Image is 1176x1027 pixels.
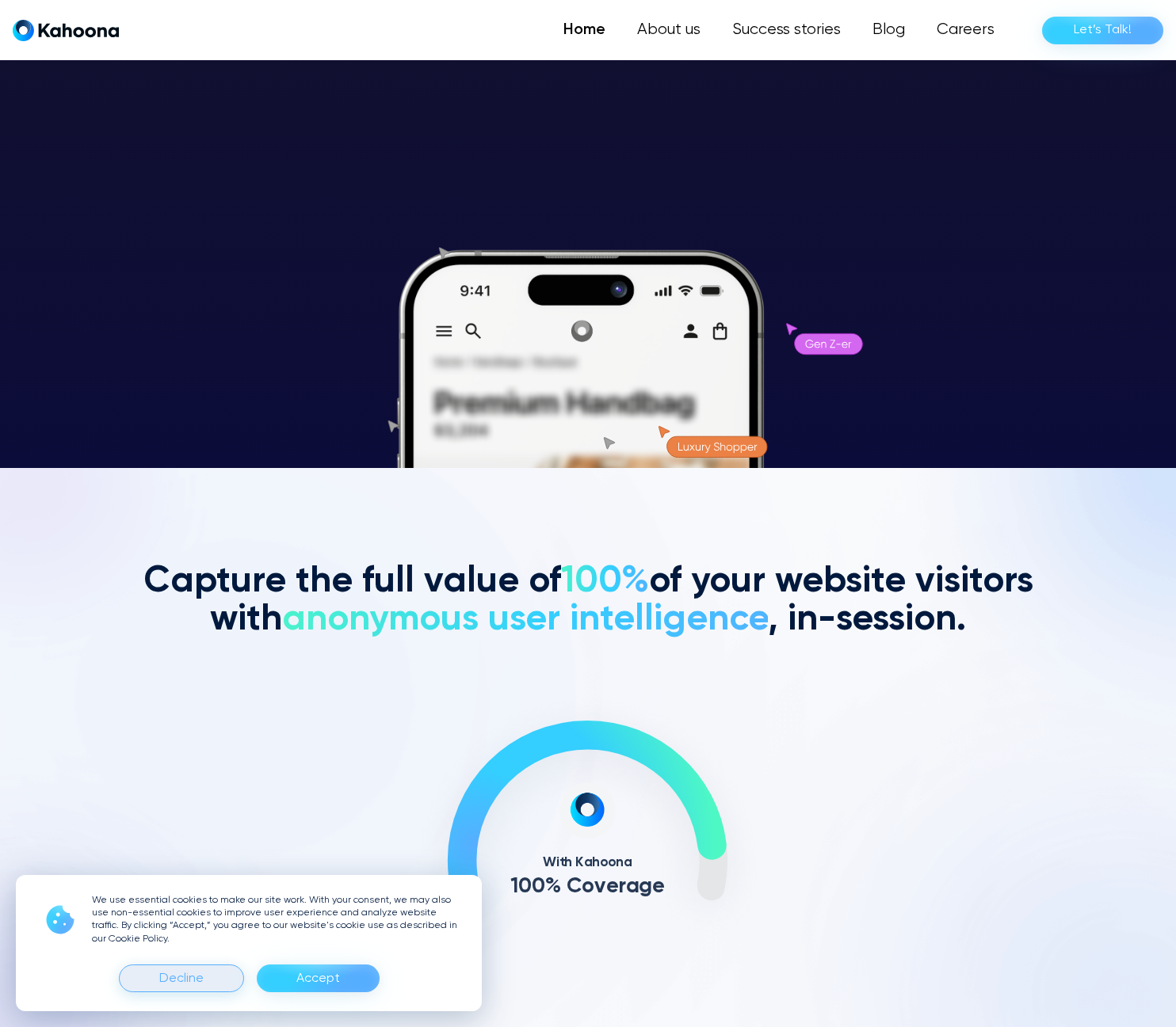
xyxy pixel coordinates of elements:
a: About us [621,14,716,46]
span: 100% [561,563,649,599]
span: anonymous user intelligence [282,601,768,637]
text: r [619,876,627,897]
text: e [653,876,666,897]
a: Let’s Talk! [1042,17,1163,44]
h2: Capture the full value of of your website visitors with , in-session. [136,563,1040,639]
text: 0 [518,876,532,897]
a: Home [548,14,621,46]
p: We use essential cookies to make our site work. With your consent, we may also use non-essential ... [92,894,463,945]
text: o [582,876,595,897]
text: 1 [510,876,518,897]
text: C [567,876,582,897]
text: g [640,876,653,897]
text: v [595,876,607,897]
a: Careers [921,14,1010,46]
div: Accept [257,964,380,992]
text: a [626,876,640,897]
div: Let’s Talk! [1074,17,1132,43]
text: % [545,876,562,897]
a: Blog [857,14,921,46]
div: Accept [296,966,340,991]
a: Success stories [716,14,857,46]
a: home [13,19,119,42]
text: e [606,876,619,897]
div: Decline [119,964,244,992]
g: 100% Coverage [510,876,666,897]
g: Gen Z-er [806,340,852,348]
div: Decline [159,966,204,991]
g: Luxury Shopper [678,443,757,453]
text: 0 [532,876,545,897]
